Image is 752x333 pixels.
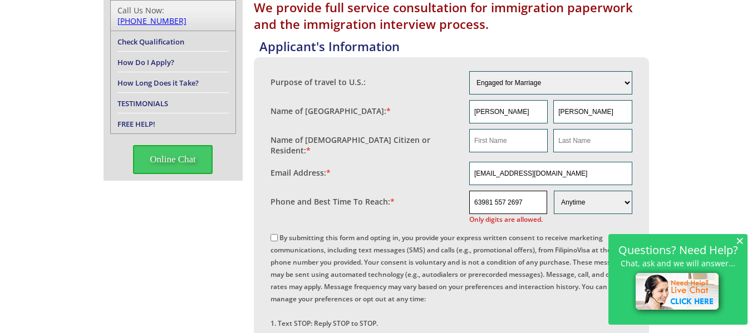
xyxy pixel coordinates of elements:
[271,167,331,178] label: Email Address:
[117,119,155,129] a: FREE HELP!
[259,38,649,54] h4: Applicant's Information
[469,100,548,123] input: First Name
[117,5,229,26] div: Call Us Now:
[469,129,548,152] input: First Name
[117,16,186,26] a: [PHONE_NUMBER]
[736,236,744,245] span: ×
[117,37,184,47] a: Check Qualification
[271,234,278,241] input: By submitting this form and opting in, you provide your express written consent to receive market...
[469,214,632,225] span: Only digits are allowed.
[469,191,547,214] input: Phone
[133,145,213,174] span: Online Chat
[271,106,391,116] label: Name of [GEOGRAPHIC_DATA]:
[271,196,395,207] label: Phone and Best Time To Reach:
[554,191,632,214] select: Phone and Best Reach Time are required.
[469,162,632,185] input: Email Address
[271,77,366,87] label: Purpose of travel to U.S.:
[271,135,459,156] label: Name of [DEMOGRAPHIC_DATA] Citizen or Resident:
[117,78,199,88] a: How Long Does it Take?
[117,57,174,67] a: How Do I Apply?
[614,259,742,268] p: Chat, ask and we will answer...
[614,245,742,255] h2: Questions? Need Help?
[631,268,726,317] img: live-chat-icon.png
[553,100,632,123] input: Last Name
[117,98,168,108] a: TESTIMONIALS
[553,129,632,152] input: Last Name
